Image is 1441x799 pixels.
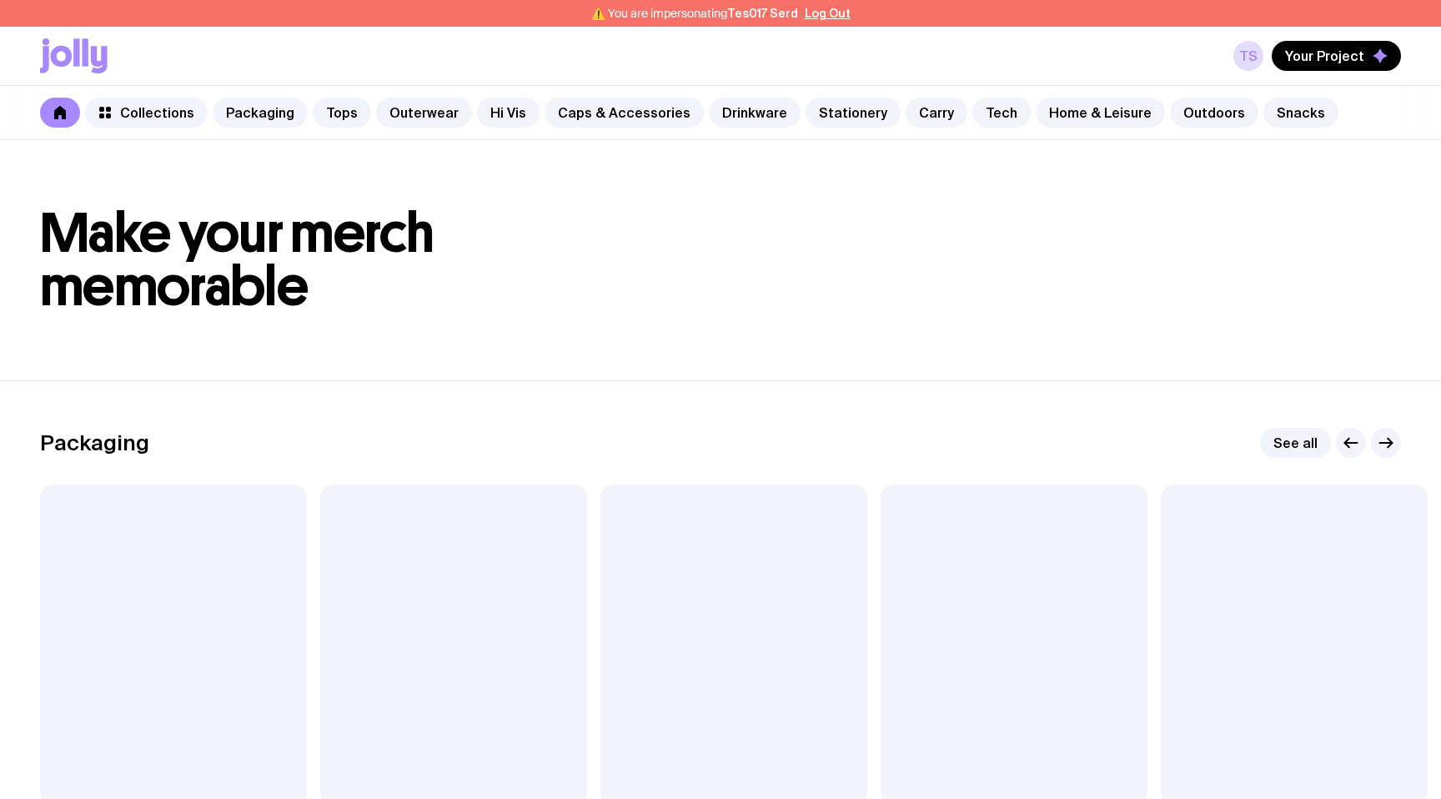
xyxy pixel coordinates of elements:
a: Hi Vis [477,98,540,128]
a: Collections [85,98,208,128]
a: Outerwear [376,98,472,128]
h2: Packaging [40,430,149,455]
a: Packaging [213,98,308,128]
a: Snacks [1263,98,1338,128]
a: Caps & Accessories [545,98,704,128]
a: Tech [972,98,1031,128]
a: TS [1233,41,1263,71]
a: Outdoors [1170,98,1258,128]
span: Your Project [1285,48,1364,64]
a: See all [1260,428,1331,458]
button: Log Out [805,7,851,20]
a: Home & Leisure [1036,98,1165,128]
span: ⚠️ You are impersonating [591,7,798,20]
span: Collections [120,104,194,121]
span: Tes017 Serd [727,7,798,20]
button: Your Project [1272,41,1401,71]
span: Make your merch memorable [40,200,434,319]
a: Drinkware [709,98,801,128]
a: Stationery [806,98,901,128]
a: Carry [906,98,967,128]
a: Tops [313,98,371,128]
